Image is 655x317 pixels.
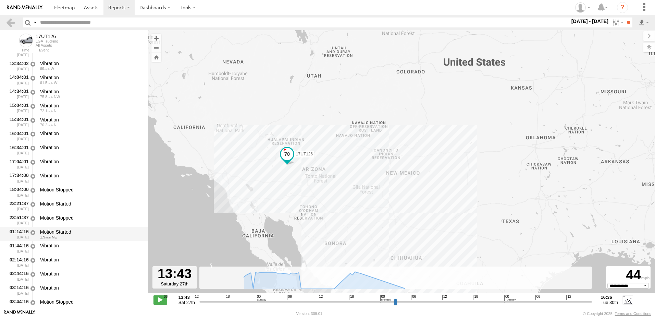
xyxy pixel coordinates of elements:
div: Vibration [40,89,141,95]
div: Motion Started [40,229,141,235]
span: 00 [504,295,516,303]
div: Vibration [40,60,141,67]
span: 69 [40,67,50,71]
div: 18:04:00 [DATE] [5,186,29,198]
div: Time [5,49,29,52]
img: rand-logo.svg [7,5,42,10]
div: All Assets [36,43,58,47]
span: 18 [349,295,354,300]
div: Vibration [40,285,141,291]
a: Visit our Website [4,310,35,317]
div: 16:34:01 [DATE] [5,144,29,156]
label: Search Filter Options [610,17,625,27]
div: 17:34:00 [DATE] [5,172,29,184]
div: 44 [607,267,650,283]
span: 17UT126 [296,152,313,156]
div: Vibration [40,117,141,123]
div: Motion Stopped [40,215,141,221]
div: Motion Started [40,201,141,207]
span: 06 [535,295,540,300]
strong: 13:43 [178,295,195,300]
div: 17UT126 - View Asset History [36,34,58,39]
label: Search Query [32,17,38,27]
div: Motion Stopped [40,299,141,305]
div: Vibration [40,74,141,81]
a: Terms and Conditions [615,312,651,316]
div: 02:14:16 [DATE] [5,256,29,268]
i: ? [617,2,628,13]
div: 02:44:16 [DATE] [5,270,29,282]
span: 12 [442,295,447,300]
div: © Copyright 2025 - [583,312,651,316]
label: [DATE] - [DATE] [570,17,610,25]
div: 17:04:01 [DATE] [5,157,29,170]
span: Heading: 338 [54,109,57,113]
div: Vibration [40,103,141,109]
span: 06 [411,295,416,300]
span: 75.8 [40,95,53,99]
div: 14:34:01 [DATE] [5,87,29,100]
span: 18 [473,295,478,300]
div: 03:14:16 [DATE] [5,284,29,296]
div: Motion Stopped [40,187,141,193]
label: Export results as... [638,17,650,27]
span: 12 [318,295,323,300]
div: Vibration [40,158,141,165]
div: Joe Romo [573,2,593,13]
span: 18 [225,295,230,300]
span: Sat 27th Sep 2025 [178,300,195,305]
span: Heading: 274 [51,67,54,71]
div: 01:44:16 [DATE] [5,242,29,255]
button: Zoom in [151,34,161,43]
div: Vibration [40,271,141,277]
span: 12 [194,295,199,300]
div: Vibration [40,130,141,137]
span: 12 [566,295,571,300]
div: Version: 309.01 [296,312,322,316]
span: Tue 30th Sep 2025 [601,300,618,305]
span: Heading: 41 [52,235,57,239]
div: 23:21:37 [DATE] [5,200,29,212]
span: 72.1 [40,109,53,113]
span: 06 [163,295,168,300]
div: LGA Trucking [36,39,58,43]
div: 23:51:37 [DATE] [5,214,29,226]
span: 1.9 [40,235,51,239]
strong: 16:36 [601,295,618,300]
div: 03:44:16 [DATE] [5,298,29,310]
a: Back to previous Page [5,17,15,27]
div: 14:04:01 [DATE] [5,73,29,86]
span: Heading: 331 [54,95,60,99]
span: 00 [380,295,391,303]
div: 15:34:01 [DATE] [5,116,29,128]
div: 16:04:01 [DATE] [5,130,29,142]
button: Zoom Home [151,52,161,62]
div: Event [39,49,148,52]
div: 01:14:16 [DATE] [5,228,29,240]
span: Heading: 280 [54,81,57,85]
span: Heading: 346 [54,123,57,127]
div: 15:04:01 [DATE] [5,102,29,114]
button: Zoom out [151,43,161,52]
div: Vibration [40,257,141,263]
span: 00 [256,295,266,303]
div: Vibration [40,243,141,249]
span: 61.5 [40,81,53,85]
span: 06 [287,295,292,300]
span: 70.2 [40,123,53,127]
label: Play/Stop [153,295,167,304]
div: Vibration [40,173,141,179]
div: 13:34:02 [DATE] [5,59,29,72]
div: Vibration [40,144,141,151]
